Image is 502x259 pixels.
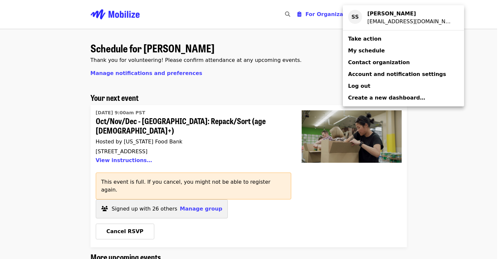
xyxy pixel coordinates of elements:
[348,71,446,77] span: Account and notification settings
[348,83,370,89] span: Log out
[367,10,416,17] strong: [PERSON_NAME]
[348,36,381,42] span: Take action
[348,95,425,101] span: Create a new dashboard…
[343,80,464,92] a: Log out
[343,45,464,57] a: My schedule
[343,92,464,104] a: Create a new dashboard…
[367,10,454,18] div: Sarah Saunders
[343,33,464,45] a: Take action
[367,18,454,26] div: harrsara@yahoo.com
[348,10,362,24] div: SS
[343,8,464,28] a: SS[PERSON_NAME][EMAIL_ADDRESS][DOMAIN_NAME]
[348,47,385,54] span: My schedule
[343,68,464,80] a: Account and notification settings
[343,57,464,68] a: Contact organization
[348,59,410,65] span: Contact organization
